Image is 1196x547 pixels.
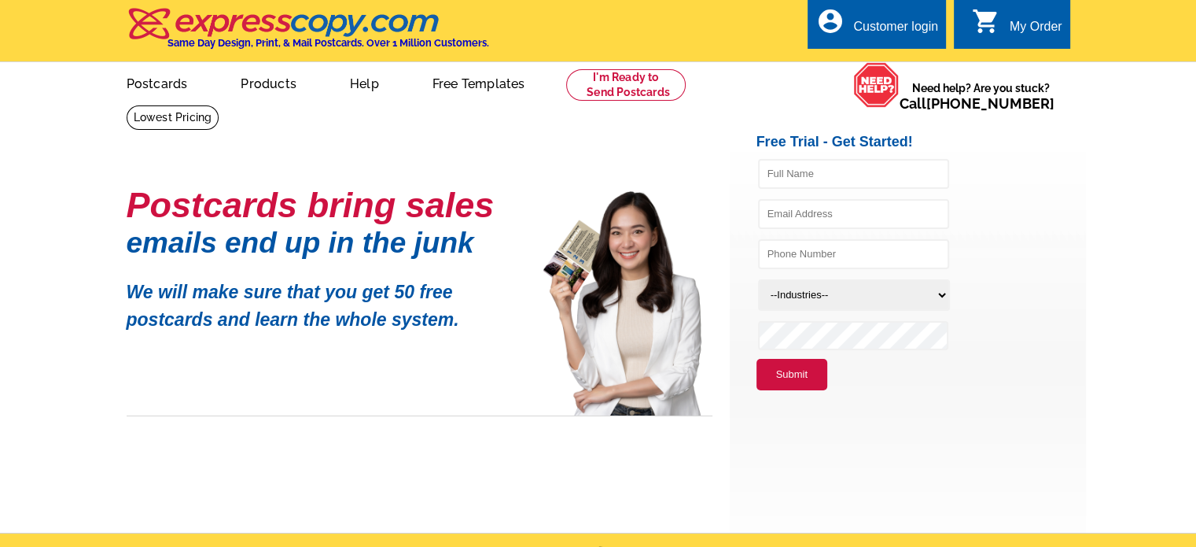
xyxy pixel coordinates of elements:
[900,80,1062,112] span: Need help? Are you stuck?
[815,17,938,37] a: account_circle Customer login
[972,7,1000,35] i: shopping_cart
[756,359,827,390] button: Submit
[758,239,949,269] input: Phone Number
[127,19,489,49] a: Same Day Design, Print, & Mail Postcards. Over 1 Million Customers.
[900,95,1054,112] span: Call
[853,20,938,42] div: Customer login
[127,267,520,333] p: We will make sure that you get 50 free postcards and learn the whole system.
[758,159,949,189] input: Full Name
[815,7,844,35] i: account_circle
[758,199,949,229] input: Email Address
[215,64,322,101] a: Products
[756,134,1086,151] h2: Free Trial - Get Started!
[127,191,520,219] h1: Postcards bring sales
[325,64,404,101] a: Help
[127,235,520,251] h1: emails end up in the junk
[101,64,213,101] a: Postcards
[972,17,1062,37] a: shopping_cart My Order
[926,95,1054,112] a: [PHONE_NUMBER]
[407,64,550,101] a: Free Templates
[1010,20,1062,42] div: My Order
[853,62,900,108] img: help
[167,37,489,49] h4: Same Day Design, Print, & Mail Postcards. Over 1 Million Customers.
